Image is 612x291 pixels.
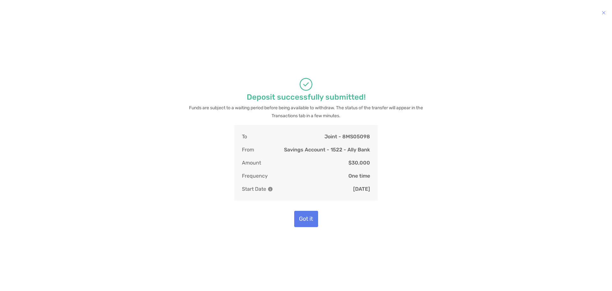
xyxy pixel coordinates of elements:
[242,185,273,193] p: Start Date
[247,93,366,101] p: Deposit successfully submitted!
[268,187,273,191] img: Information Icon
[242,146,254,154] p: From
[242,172,268,180] p: Frequency
[353,185,370,193] p: [DATE]
[348,172,370,180] p: One time
[242,159,261,167] p: Amount
[242,133,247,141] p: To
[284,146,370,154] p: Savings Account - 1522 - Ally Bank
[348,159,370,167] p: $30,000
[186,104,426,120] p: Funds are subject to a waiting period before being available to withdraw. The status of the trans...
[294,211,318,227] button: Got it
[324,133,370,141] p: Joint - 8MS05098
